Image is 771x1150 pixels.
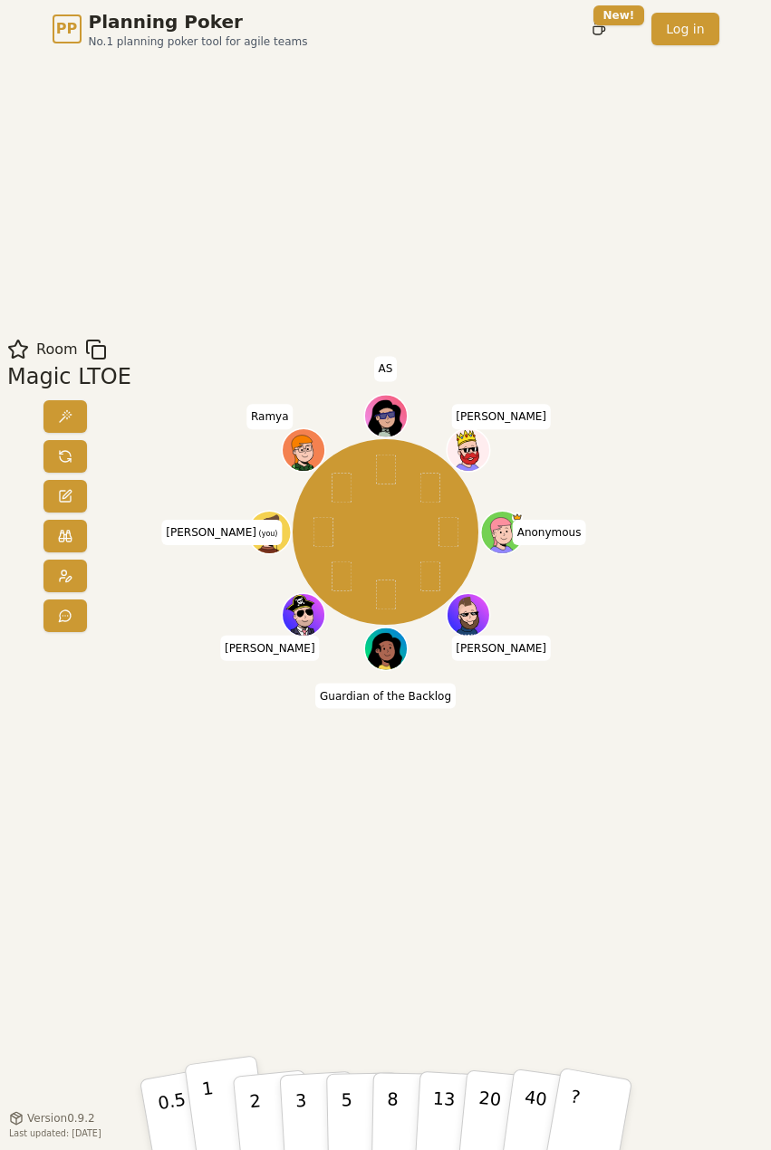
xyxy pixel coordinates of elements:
[27,1111,95,1126] span: Version 0.9.2
[43,599,87,632] button: Send feedback
[7,339,29,360] button: Add as favourite
[651,13,718,45] a: Log in
[7,360,131,393] div: Magic LTOE
[43,400,87,433] button: Reveal votes
[56,18,77,40] span: PP
[451,635,551,660] span: Click to change your name
[256,530,278,538] span: (you)
[220,635,320,660] span: Click to change your name
[593,5,645,25] div: New!
[511,512,522,522] span: Anonymous is the host
[513,520,586,545] span: Click to change your name
[249,512,290,552] button: Click to change your avatar
[246,404,294,429] span: Click to change your name
[43,520,87,552] button: Watch only
[9,1111,95,1126] button: Version0.9.2
[89,34,308,49] span: No.1 planning poker tool for agile teams
[583,13,615,45] button: New!
[451,404,551,429] span: Click to change your name
[43,480,87,513] button: Change name
[9,1128,101,1138] span: Last updated: [DATE]
[315,683,456,708] span: Click to change your name
[43,560,87,592] button: Change avatar
[374,356,398,381] span: Click to change your name
[36,339,78,360] span: Room
[53,9,308,49] a: PPPlanning PokerNo.1 planning poker tool for agile teams
[89,9,308,34] span: Planning Poker
[161,520,282,545] span: Click to change your name
[43,440,87,473] button: Reset votes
